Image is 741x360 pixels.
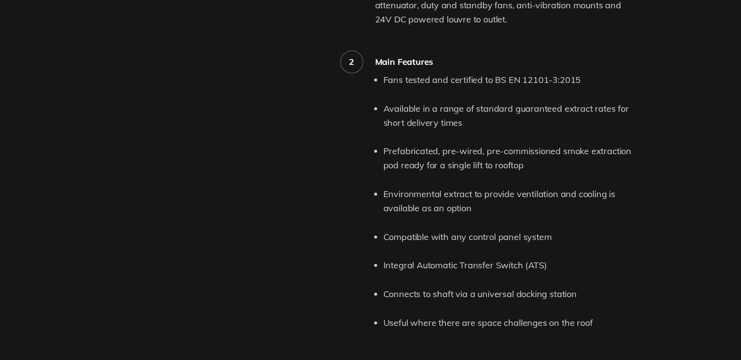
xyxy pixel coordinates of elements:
li: Integral Automatic Transfer Switch (ATS) [383,259,637,273]
li: Connects to shaft via a universal docking station [383,287,637,301]
li: Fans tested and certified to BS EN 12101-3:2015 [383,73,637,87]
li: Prefabricated, pre-wired, pre-commissioned smoke extraction pod ready for a single lift to rooftop [383,144,637,173]
li: Compatible with any control panel system [383,230,637,244]
li: Available in a range of standard guaranteed extract rates for short delivery times [383,102,637,130]
li: Environmental extract to provide ventilation and cooling is available as an option [383,187,637,216]
li: Useful where there are space challenges on the roof [383,316,637,330]
div: Main Features [375,56,637,67]
div: 2 [349,56,354,67]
